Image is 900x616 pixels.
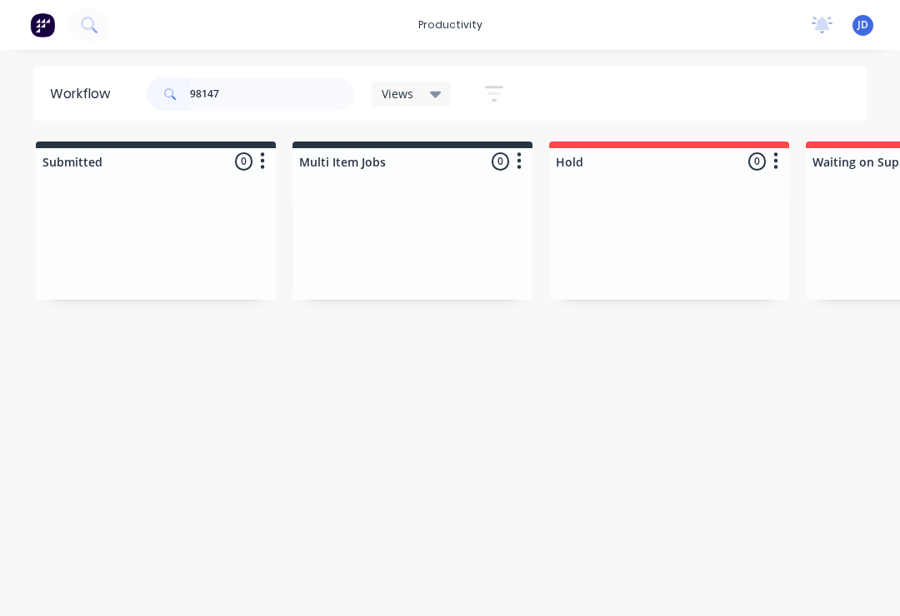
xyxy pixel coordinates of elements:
div: Workflow [50,84,118,104]
img: Factory [30,12,55,37]
div: productivity [410,12,491,37]
span: JD [857,17,868,32]
span: Views [382,85,413,102]
input: Search for orders... [190,77,355,111]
